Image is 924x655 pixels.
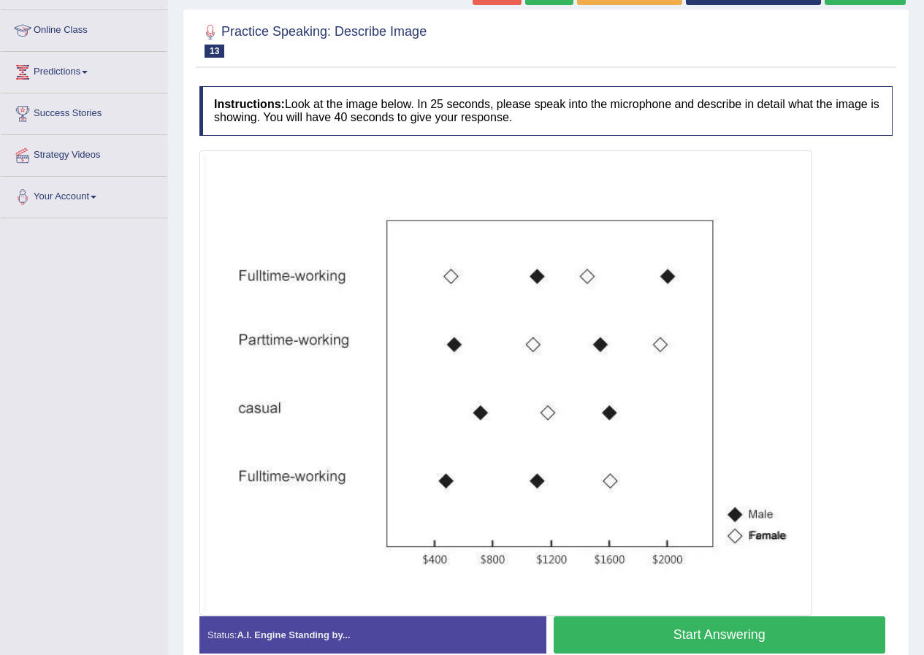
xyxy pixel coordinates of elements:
[199,86,893,135] h4: Look at the image below. In 25 seconds, please speak into the microphone and describe in detail w...
[199,616,546,654] div: Status:
[1,52,167,88] a: Predictions
[214,98,285,110] b: Instructions:
[1,93,167,130] a: Success Stories
[237,629,350,640] strong: A.I. Engine Standing by...
[205,45,224,58] span: 13
[554,616,886,654] button: Start Answering
[1,10,167,47] a: Online Class
[199,21,427,58] h2: Practice Speaking: Describe Image
[1,177,167,213] a: Your Account
[1,135,167,172] a: Strategy Videos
